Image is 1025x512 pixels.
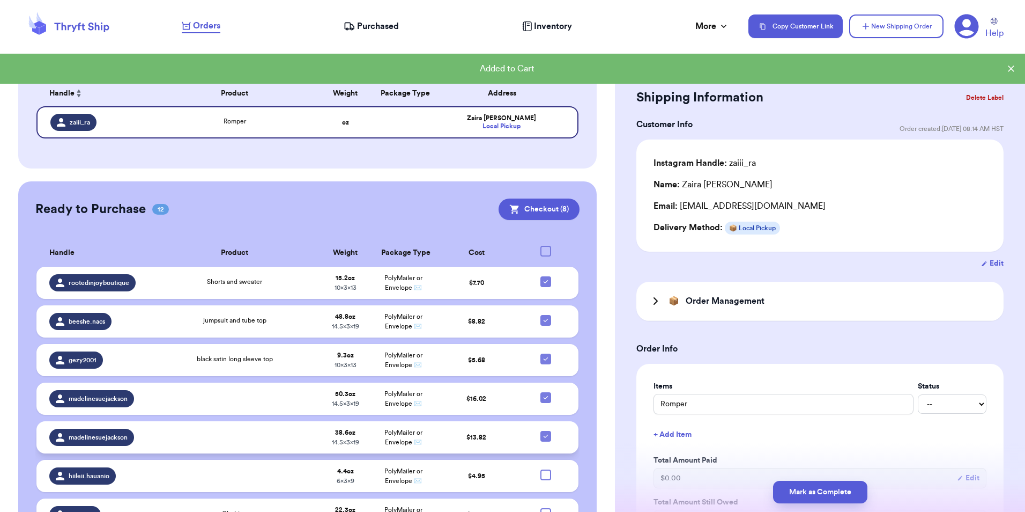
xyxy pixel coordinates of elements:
a: Help [985,18,1004,40]
span: PolyMailer or Envelope ✉️ [384,429,422,445]
th: Product [153,81,316,106]
label: Items [653,381,913,392]
span: hiileii.hauanio [69,472,109,480]
div: Local Pickup [439,122,565,130]
a: Inventory [522,20,572,33]
button: Checkout (8) [499,199,580,220]
th: Address [433,81,578,106]
span: $ 4.95 [468,473,485,479]
div: [EMAIL_ADDRESS][DOMAIN_NAME] [653,200,986,213]
a: Purchased [344,20,399,33]
span: 10 x 3 x 13 [335,284,356,291]
button: Delete Label [962,86,1008,109]
span: Romper [224,118,246,125]
strong: oz [342,119,349,126]
span: Delivery Method: [653,223,723,232]
label: Total Amount Paid [653,455,986,466]
span: 10 x 3 x 13 [335,362,356,368]
strong: 38.6 oz [335,429,355,436]
span: $ 8.82 [468,318,485,325]
span: Inventory [534,20,572,33]
button: Sort ascending [75,87,83,100]
span: 14.5 x 3 x 19 [332,323,359,330]
span: $ 7.70 [469,280,484,286]
button: New Shipping Order [849,14,944,38]
button: Edit [981,258,1004,269]
label: Status [918,381,986,392]
div: Zaira [PERSON_NAME] [439,114,565,122]
h3: Order Management [686,295,764,308]
span: 14.5 x 3 x 19 [332,439,359,445]
span: Name: [653,180,680,189]
span: 📦 [669,295,679,308]
span: Help [985,27,1004,40]
span: Purchased [357,20,399,33]
span: 12 [152,204,169,215]
th: Package Type [375,239,433,267]
span: Email: [653,202,678,210]
span: Shorts and sweater [207,279,262,285]
strong: 15.2 oz [336,275,355,281]
span: 6 x 3 x 9 [337,478,354,484]
span: madelinesuejackson [69,394,128,403]
span: beeshe.nacs [69,317,105,326]
span: PolyMailer or Envelope ✉️ [384,275,422,291]
span: gezy2001 [69,356,96,364]
span: Order created: [DATE] 08:14 AM HST [900,125,1004,133]
span: Handle [49,247,75,259]
span: zaiii_ra [70,118,90,127]
span: PolyMailer or Envelope ✉️ [384,468,422,484]
th: Package Type [374,81,433,106]
span: 14.5 x 3 x 19 [332,400,359,407]
span: Instagram Handle: [653,159,727,167]
h2: Shipping Information [636,89,763,106]
span: black satin long sleeve top [197,356,273,362]
span: Handle [49,88,75,99]
button: Copy Customer Link [748,14,843,38]
button: Mark as Complete [773,481,867,503]
span: PolyMailer or Envelope ✉️ [384,391,422,407]
button: + Add Item [649,423,991,447]
span: rootedinjoyboutique [69,279,129,287]
div: Added to Cart [9,62,1006,75]
strong: 48.8 oz [335,313,355,320]
span: $ 16.02 [466,396,486,402]
a: Orders [182,19,220,33]
strong: 9.3 oz [337,352,354,359]
strong: 4.4 oz [337,468,354,474]
span: $ 13.82 [466,434,486,441]
div: zaiii_ra [653,157,756,170]
span: madelinesuejackson [69,433,128,442]
div: Zaira [PERSON_NAME] [653,178,773,191]
span: Orders [193,19,220,32]
span: PolyMailer or Envelope ✉️ [384,313,422,330]
th: Product [153,239,316,267]
span: PolyMailer or Envelope ✉️ [384,352,422,368]
th: Weight [316,81,375,106]
h3: Customer Info [636,118,693,131]
h2: Ready to Purchase [35,201,146,218]
h3: Order Info [636,342,1004,355]
div: More [695,20,729,33]
strong: 50.3 oz [335,391,355,397]
th: Cost [433,239,520,267]
span: jumpsuit and tube top [203,317,266,324]
span: 📦 Local Pickup [725,222,780,235]
span: $ 5.68 [468,357,485,363]
th: Weight [316,239,375,267]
